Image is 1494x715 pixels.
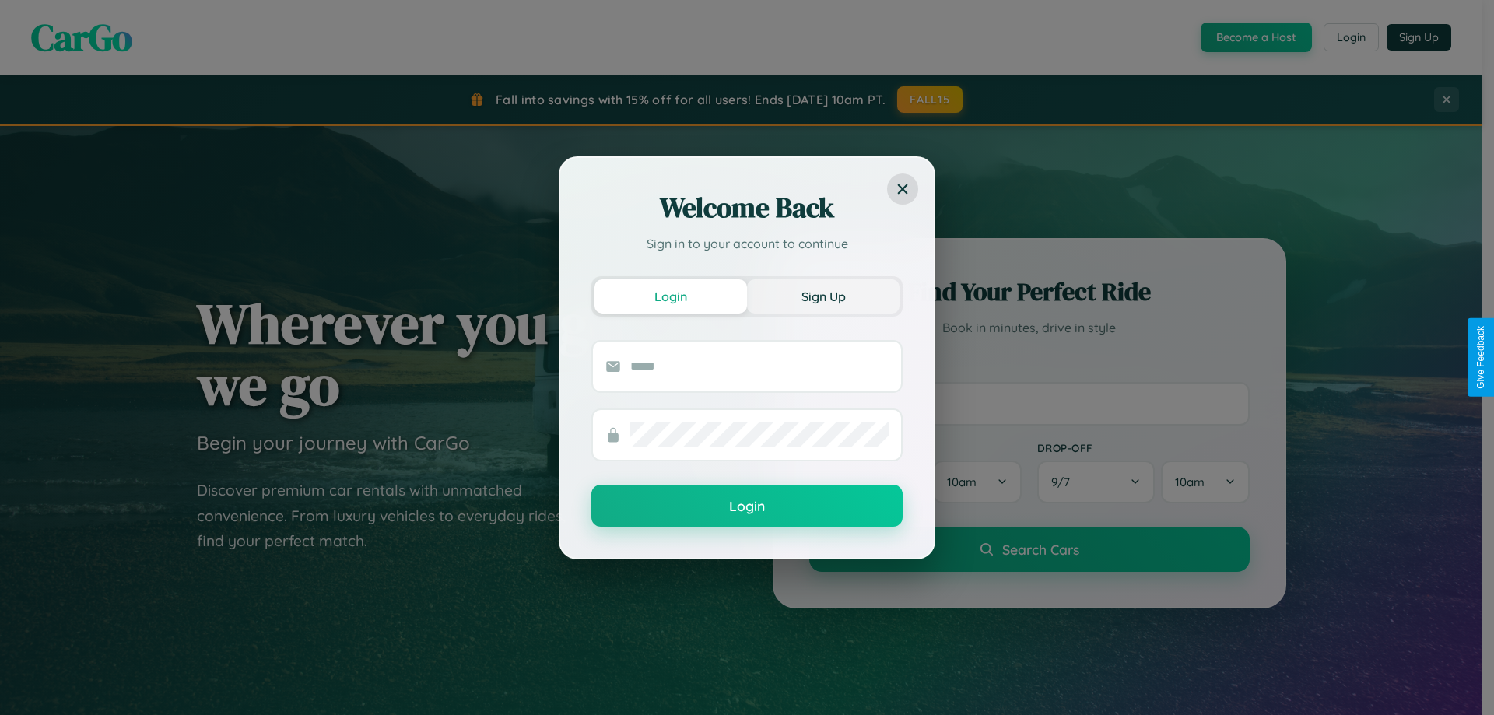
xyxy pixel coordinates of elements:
[747,279,900,314] button: Sign Up
[591,485,903,527] button: Login
[594,279,747,314] button: Login
[1475,326,1486,389] div: Give Feedback
[591,189,903,226] h2: Welcome Back
[591,234,903,253] p: Sign in to your account to continue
